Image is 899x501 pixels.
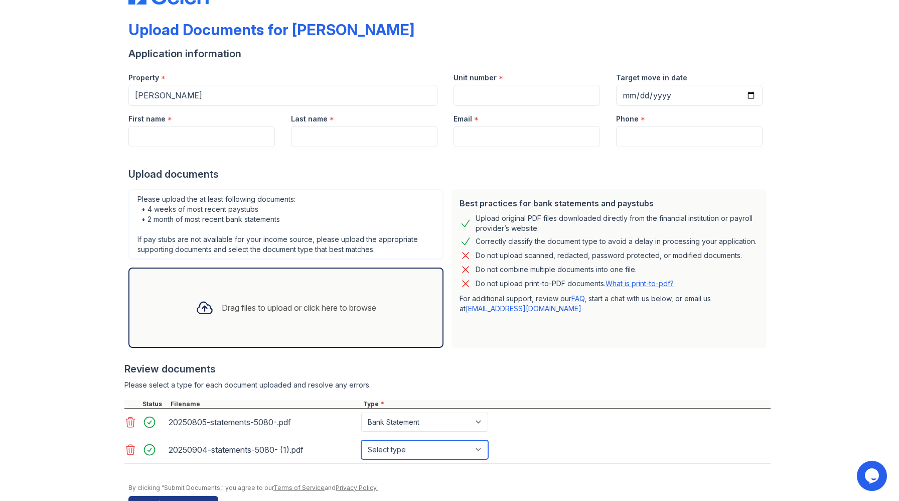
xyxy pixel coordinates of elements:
[140,400,169,408] div: Status
[460,294,759,314] p: For additional support, review our , start a chat with us below, or email us at
[128,167,771,181] div: Upload documents
[128,484,771,492] div: By clicking "Submit Documents," you agree to our and
[128,47,771,61] div: Application information
[128,73,159,83] label: Property
[476,235,757,247] div: Correctly classify the document type to avoid a delay in processing your application.
[616,114,639,124] label: Phone
[222,302,376,314] div: Drag files to upload or click here to browse
[476,279,674,289] p: Do not upload print-to-PDF documents.
[454,114,472,124] label: Email
[454,73,497,83] label: Unit number
[273,484,325,491] a: Terms of Service
[476,249,742,262] div: Do not upload scanned, redacted, password protected, or modified documents.
[124,362,771,376] div: Review documents
[336,484,378,491] a: Privacy Policy.
[466,304,581,313] a: [EMAIL_ADDRESS][DOMAIN_NAME]
[124,380,771,390] div: Please select a type for each document uploaded and resolve any errors.
[128,21,414,39] div: Upload Documents for [PERSON_NAME]
[616,73,687,83] label: Target move in date
[128,189,443,260] div: Please upload the at least following documents: • 4 weeks of most recent paystubs • 2 month of mo...
[291,114,328,124] label: Last name
[476,264,637,276] div: Do not combine multiple documents into one file.
[857,461,889,491] iframe: chat widget
[128,114,166,124] label: First name
[169,442,357,458] div: 20250904-statements-5080- (1).pdf
[361,400,771,408] div: Type
[169,400,361,408] div: Filename
[460,197,759,209] div: Best practices for bank statements and paystubs
[571,294,584,303] a: FAQ
[169,414,357,430] div: 20250805-statements-5080-.pdf
[476,213,759,233] div: Upload original PDF files downloaded directly from the financial institution or payroll provider’...
[606,279,674,288] a: What is print-to-pdf?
